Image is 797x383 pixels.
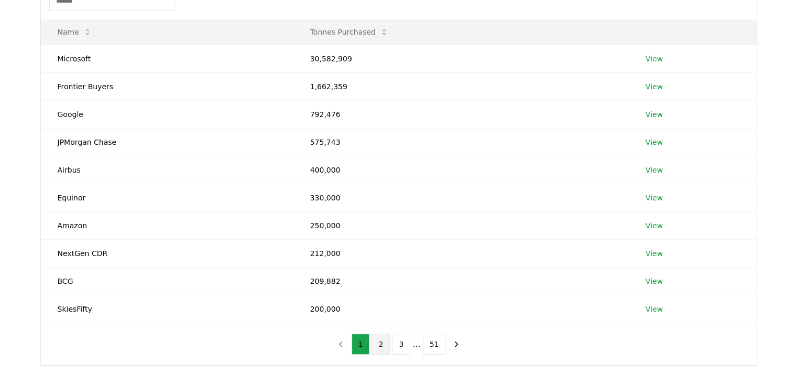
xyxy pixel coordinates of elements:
a: View [646,276,663,286]
a: View [646,220,663,231]
td: Microsoft [41,45,293,72]
td: 792,476 [293,100,629,128]
td: Amazon [41,211,293,239]
button: 2 [372,334,390,355]
a: View [646,304,663,314]
a: View [646,109,663,120]
td: 200,000 [293,295,629,323]
button: 51 [423,334,446,355]
td: 212,000 [293,239,629,267]
td: NextGen CDR [41,239,293,267]
a: View [646,165,663,175]
a: View [646,193,663,203]
a: View [646,81,663,92]
td: Airbus [41,156,293,184]
a: View [646,137,663,147]
button: Tonnes Purchased [302,22,397,42]
button: 3 [392,334,410,355]
td: 250,000 [293,211,629,239]
a: View [646,248,663,259]
button: Name [49,22,100,42]
td: SkiesFifty [41,295,293,323]
td: 30,582,909 [293,45,629,72]
button: next page [447,334,465,355]
td: 330,000 [293,184,629,211]
td: 1,662,359 [293,72,629,100]
td: JPMorgan Chase [41,128,293,156]
td: 400,000 [293,156,629,184]
td: 575,743 [293,128,629,156]
td: Google [41,100,293,128]
td: Frontier Buyers [41,72,293,100]
li: ... [412,338,420,350]
a: View [646,54,663,64]
td: Equinor [41,184,293,211]
button: 1 [352,334,370,355]
td: BCG [41,267,293,295]
td: 209,882 [293,267,629,295]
